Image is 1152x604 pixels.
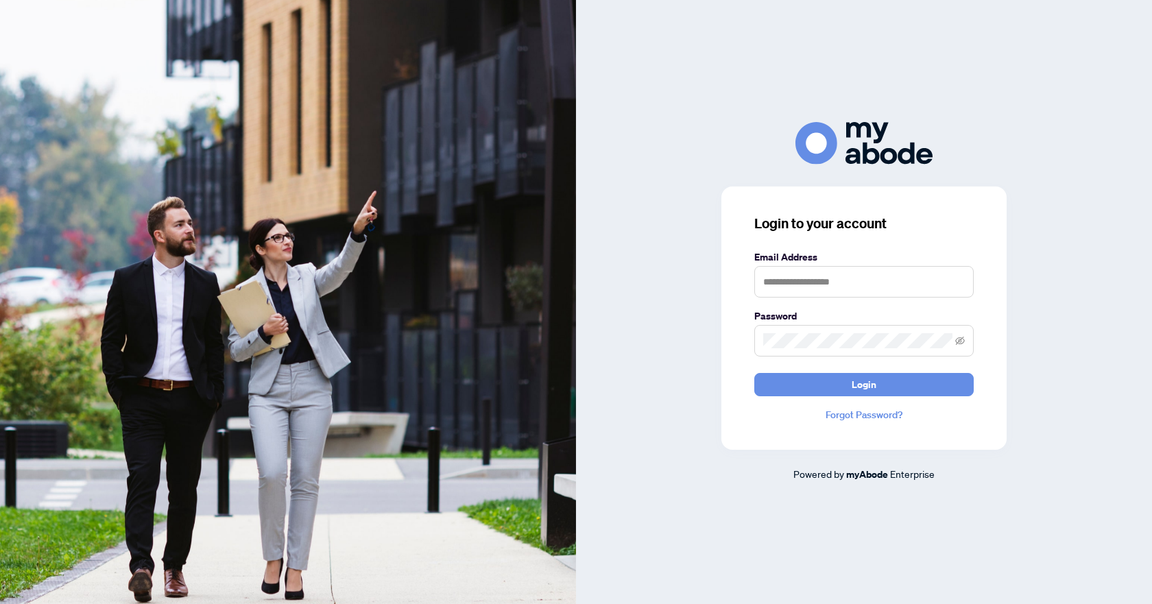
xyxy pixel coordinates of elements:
button: Login [754,373,974,396]
h3: Login to your account [754,214,974,233]
span: Login [852,374,876,396]
img: ma-logo [795,122,933,164]
a: myAbode [846,467,888,482]
span: Powered by [793,468,844,480]
a: Forgot Password? [754,407,974,422]
label: Password [754,309,974,324]
span: eye-invisible [955,336,965,346]
span: Enterprise [890,468,935,480]
label: Email Address [754,250,974,265]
